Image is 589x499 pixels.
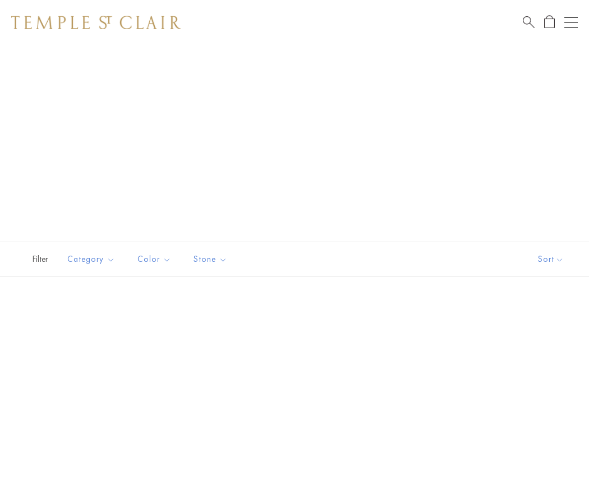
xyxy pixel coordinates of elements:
[523,15,535,29] a: Search
[129,247,180,272] button: Color
[11,16,181,29] img: Temple St. Clair
[185,247,236,272] button: Stone
[62,252,123,266] span: Category
[513,242,589,276] button: Show sort by
[188,252,236,266] span: Stone
[564,16,578,29] button: Open navigation
[59,247,123,272] button: Category
[132,252,180,266] span: Color
[544,15,555,29] a: Open Shopping Bag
